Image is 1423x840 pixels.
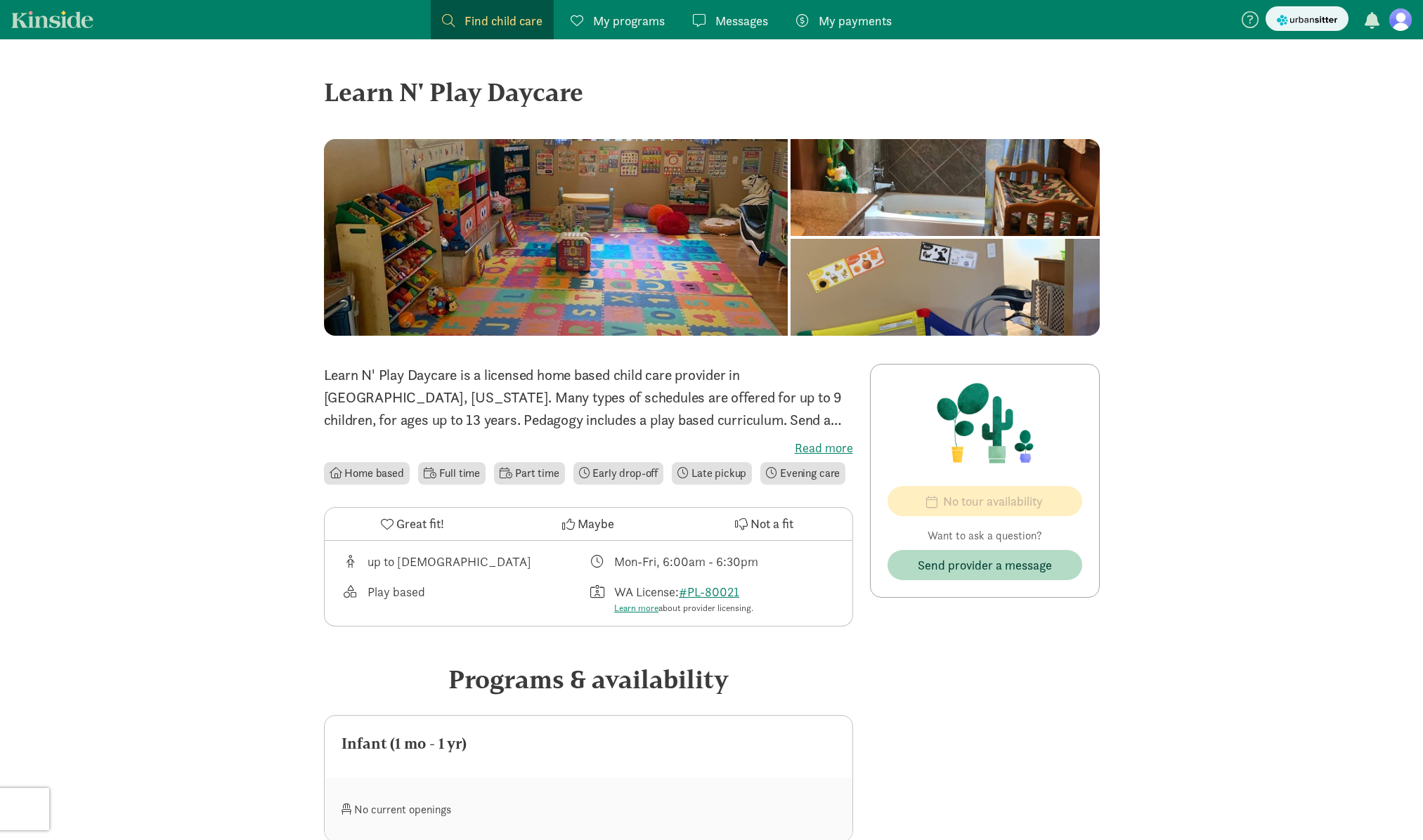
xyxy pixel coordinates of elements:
[342,552,589,571] div: Age range for children that this provider cares for
[943,492,1043,511] span: No tour availability
[751,514,793,533] span: Not a fit
[593,11,665,30] span: My programs
[614,582,753,615] div: WA License:
[342,794,589,825] div: No current openings
[324,364,853,431] p: Learn N' Play Daycare is a licensed home based child care provider in [GEOGRAPHIC_DATA], [US_STAT...
[588,582,836,615] div: License number
[342,733,836,755] div: Infant (1 mo - 1 yr)
[679,584,739,600] a: #PL-80021
[342,582,589,615] div: This provider's education philosophy
[888,486,1082,516] button: No tour availability
[578,514,614,533] span: Maybe
[1277,13,1337,27] img: urbansitter_logo_small.svg
[418,462,486,485] li: Full time
[324,440,853,457] label: Read more
[672,462,752,485] li: Late pickup
[324,660,853,698] div: Programs & availability
[324,73,1100,111] div: Learn N' Play Daycare
[819,11,892,30] span: My payments
[494,462,564,485] li: Part time
[918,556,1052,575] span: Send provider a message
[500,508,676,540] button: Maybe
[368,582,425,615] div: Play based
[396,514,444,533] span: Great fit!
[573,462,664,485] li: Early drop-off
[614,552,758,571] div: Mon-Fri, 6:00am - 6:30pm
[888,550,1082,580] button: Send provider a message
[11,11,93,28] a: Kinside
[715,11,768,30] span: Messages
[614,601,753,615] div: about provider licensing.
[888,527,1082,544] p: Want to ask a question?
[614,602,658,614] a: Learn more
[325,508,500,540] button: Great fit!
[464,11,542,30] span: Find child care
[760,462,845,485] li: Evening care
[368,552,531,571] div: up to [DEMOGRAPHIC_DATA]
[324,462,410,485] li: Home based
[676,508,852,540] button: Not a fit
[588,552,836,571] div: Class schedule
